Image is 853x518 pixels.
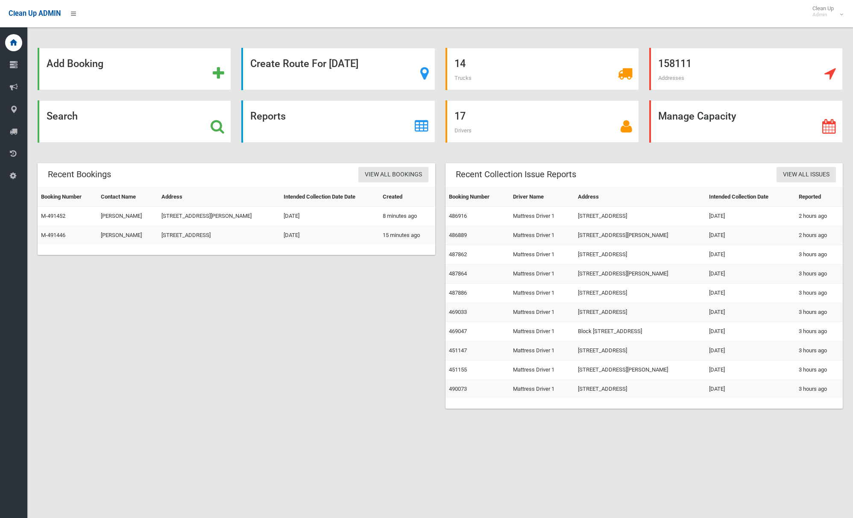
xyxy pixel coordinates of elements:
[510,360,575,380] td: Mattress Driver 1
[575,226,706,245] td: [STREET_ADDRESS][PERSON_NAME]
[706,226,795,245] td: [DATE]
[280,187,379,207] th: Intended Collection Date Date
[38,187,97,207] th: Booking Number
[575,284,706,303] td: [STREET_ADDRESS]
[454,58,466,70] strong: 14
[41,232,65,238] a: M-491446
[575,245,706,264] td: [STREET_ADDRESS]
[795,360,843,380] td: 3 hours ago
[706,303,795,322] td: [DATE]
[449,290,467,296] a: 487886
[649,100,843,143] a: Manage Capacity
[510,284,575,303] td: Mattress Driver 1
[706,380,795,399] td: [DATE]
[575,341,706,360] td: [STREET_ADDRESS]
[47,110,78,122] strong: Search
[510,380,575,399] td: Mattress Driver 1
[575,207,706,226] td: [STREET_ADDRESS]
[510,264,575,284] td: Mattress Driver 1
[706,187,795,207] th: Intended Collection Date
[658,58,692,70] strong: 158111
[454,110,466,122] strong: 17
[449,270,467,277] a: 487864
[379,207,435,226] td: 8 minutes ago
[250,58,358,70] strong: Create Route For [DATE]
[454,75,472,81] span: Trucks
[510,303,575,322] td: Mattress Driver 1
[510,322,575,341] td: Mattress Driver 1
[706,341,795,360] td: [DATE]
[449,309,467,315] a: 469033
[280,207,379,226] td: [DATE]
[795,303,843,322] td: 3 hours ago
[575,322,706,341] td: Block [STREET_ADDRESS]
[706,284,795,303] td: [DATE]
[38,166,121,183] header: Recent Bookings
[38,48,231,90] a: Add Booking
[449,251,467,258] a: 487862
[706,207,795,226] td: [DATE]
[241,48,435,90] a: Create Route For [DATE]
[9,9,61,18] span: Clean Up ADMIN
[575,187,706,207] th: Address
[812,12,834,18] small: Admin
[97,226,158,245] td: [PERSON_NAME]
[97,207,158,226] td: [PERSON_NAME]
[38,100,231,143] a: Search
[449,232,467,238] a: 486889
[510,245,575,264] td: Mattress Driver 1
[449,213,467,219] a: 486916
[795,322,843,341] td: 3 hours ago
[158,226,281,245] td: [STREET_ADDRESS]
[795,207,843,226] td: 2 hours ago
[706,360,795,380] td: [DATE]
[47,58,103,70] strong: Add Booking
[777,167,836,183] a: View All Issues
[280,226,379,245] td: [DATE]
[379,226,435,245] td: 15 minutes ago
[575,303,706,322] td: [STREET_ADDRESS]
[241,100,435,143] a: Reports
[795,245,843,264] td: 3 hours ago
[795,187,843,207] th: Reported
[449,347,467,354] a: 451147
[446,48,639,90] a: 14 Trucks
[358,167,428,183] a: View All Bookings
[575,360,706,380] td: [STREET_ADDRESS][PERSON_NAME]
[510,187,575,207] th: Driver Name
[795,380,843,399] td: 3 hours ago
[575,380,706,399] td: [STREET_ADDRESS]
[658,75,684,81] span: Addresses
[795,226,843,245] td: 2 hours ago
[808,5,842,18] span: Clean Up
[446,187,510,207] th: Booking Number
[454,127,472,134] span: Drivers
[510,207,575,226] td: Mattress Driver 1
[795,264,843,284] td: 3 hours ago
[446,100,639,143] a: 17 Drivers
[706,245,795,264] td: [DATE]
[510,341,575,360] td: Mattress Driver 1
[158,207,281,226] td: [STREET_ADDRESS][PERSON_NAME]
[97,187,158,207] th: Contact Name
[706,322,795,341] td: [DATE]
[575,264,706,284] td: [STREET_ADDRESS][PERSON_NAME]
[446,166,586,183] header: Recent Collection Issue Reports
[510,226,575,245] td: Mattress Driver 1
[795,284,843,303] td: 3 hours ago
[250,110,286,122] strong: Reports
[158,187,281,207] th: Address
[658,110,736,122] strong: Manage Capacity
[449,366,467,373] a: 451155
[706,264,795,284] td: [DATE]
[795,341,843,360] td: 3 hours ago
[449,386,467,392] a: 490073
[449,328,467,334] a: 469047
[379,187,435,207] th: Created
[41,213,65,219] a: M-491452
[649,48,843,90] a: 158111 Addresses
